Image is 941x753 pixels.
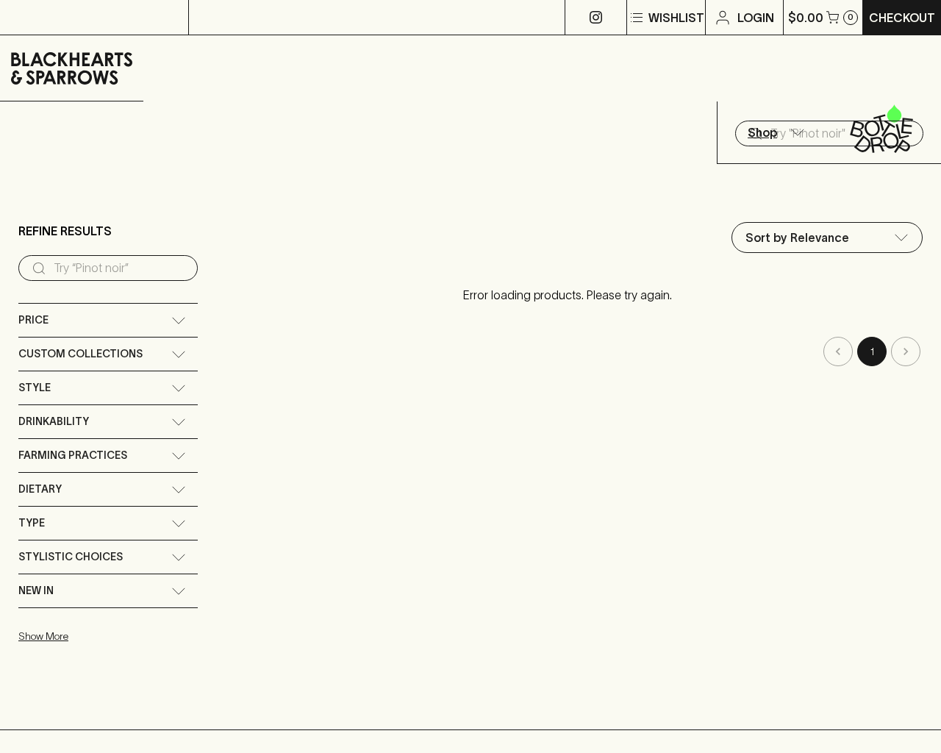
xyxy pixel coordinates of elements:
[869,9,935,26] p: Checkout
[18,574,198,607] div: New In
[212,271,923,318] p: Error loading products. Please try again.
[648,9,704,26] p: Wishlist
[54,257,186,280] input: Try “Pinot noir”
[18,311,49,329] span: Price
[18,548,123,566] span: Stylistic Choices
[18,473,198,506] div: Dietary
[212,337,923,366] nav: pagination navigation
[18,379,51,397] span: Style
[718,101,829,163] button: Shop
[788,9,823,26] p: $0.00
[18,540,198,574] div: Stylistic Choices
[770,122,912,146] input: Try "Pinot noir"
[18,446,127,465] span: Farming Practices
[18,371,198,404] div: Style
[18,413,89,431] span: Drinkability
[18,405,198,438] div: Drinkability
[18,338,198,371] div: Custom Collections
[745,229,849,246] p: Sort by Relevance
[18,582,54,600] span: New In
[189,9,201,26] p: ⠀
[18,514,45,532] span: Type
[18,439,198,472] div: Farming Practices
[737,9,774,26] p: Login
[18,304,198,337] div: Price
[857,337,887,366] button: page 1
[18,222,112,240] p: Refine Results
[18,345,143,363] span: Custom Collections
[18,621,211,652] button: Show More
[848,13,854,21] p: 0
[732,223,922,252] div: Sort by Relevance
[18,480,62,499] span: Dietary
[18,507,198,540] div: Type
